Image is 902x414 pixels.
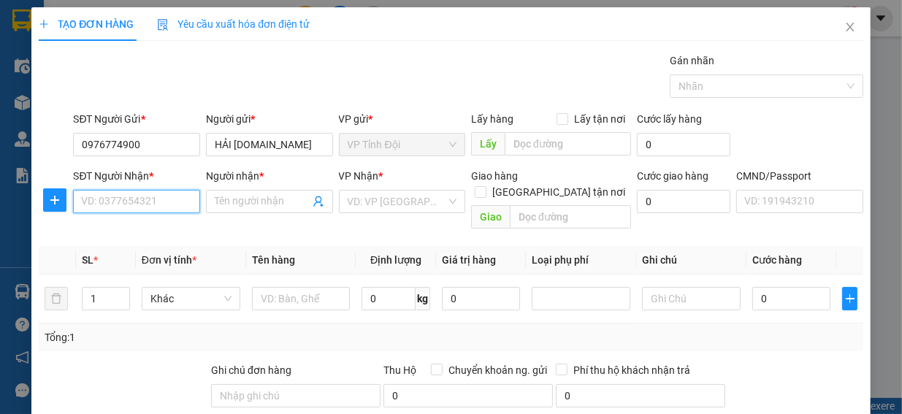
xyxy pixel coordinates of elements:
[637,133,730,156] input: Cước lấy hàng
[471,132,505,156] span: Lấy
[39,18,134,30] span: TẠO ĐƠN HÀNG
[206,111,333,127] div: Người gửi
[82,254,93,266] span: SL
[370,254,421,266] span: Định lượng
[842,287,857,310] button: plus
[157,19,169,31] img: icon
[736,168,863,184] div: CMND/Passport
[44,194,66,206] span: plus
[39,19,49,29] span: plus
[339,111,466,127] div: VP gửi
[206,168,333,184] div: Người nhận
[637,170,708,182] label: Cước giao hàng
[150,288,232,310] span: Khác
[252,287,351,310] input: VD: Bàn, Ghế
[442,254,496,266] span: Giá trị hàng
[442,287,520,310] input: 0
[637,113,702,125] label: Cước lấy hàng
[73,168,200,184] div: SĐT Người Nhận
[843,293,856,304] span: plus
[416,287,430,310] span: kg
[526,246,636,275] th: Loại phụ phí
[211,384,381,407] input: Ghi chú đơn hàng
[339,170,379,182] span: VP Nhận
[43,188,66,212] button: plus
[157,18,310,30] span: Yêu cầu xuất hóa đơn điện tử
[73,111,200,127] div: SĐT Người Gửi
[844,21,856,33] span: close
[471,205,510,229] span: Giao
[252,254,295,266] span: Tên hàng
[383,364,416,376] span: Thu Hộ
[348,134,457,156] span: VP Tỉnh Đội
[830,7,871,48] button: Close
[45,287,68,310] button: delete
[670,55,714,66] label: Gán nhãn
[505,132,631,156] input: Dọc đường
[567,362,696,378] span: Phí thu hộ khách nhận trả
[637,190,730,213] input: Cước giao hàng
[510,205,631,229] input: Dọc đường
[568,111,631,127] span: Lấy tận nơi
[486,184,631,200] span: [GEOGRAPHIC_DATA] tận nơi
[471,113,513,125] span: Lấy hàng
[45,329,349,345] div: Tổng: 1
[642,287,741,310] input: Ghi Chú
[752,254,802,266] span: Cước hàng
[313,196,324,207] span: user-add
[142,254,196,266] span: Đơn vị tính
[471,170,518,182] span: Giao hàng
[211,364,291,376] label: Ghi chú đơn hàng
[636,246,746,275] th: Ghi chú
[443,362,553,378] span: Chuyển khoản ng. gửi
